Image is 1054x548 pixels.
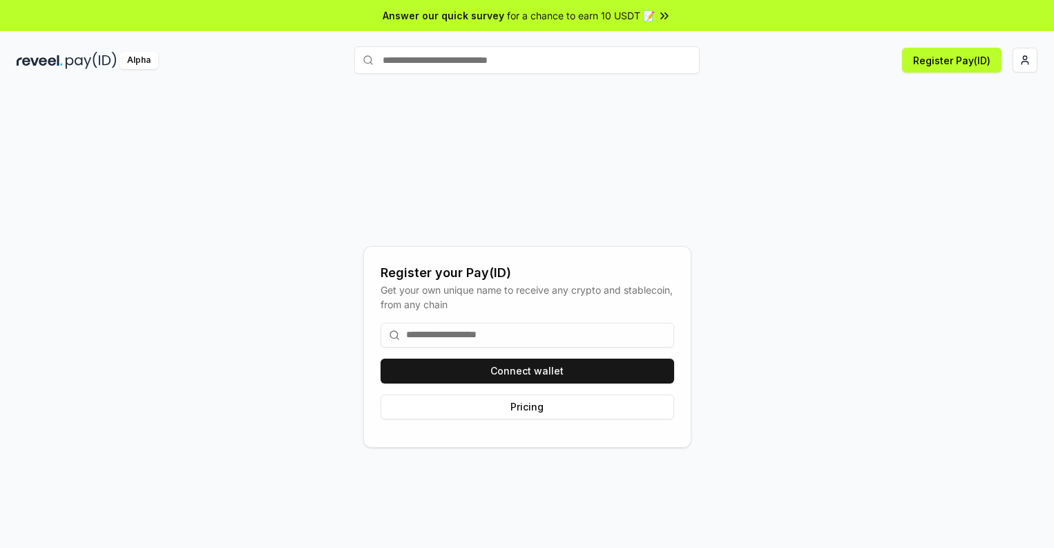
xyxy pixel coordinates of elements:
span: Answer our quick survey [383,8,504,23]
button: Connect wallet [381,359,674,384]
button: Register Pay(ID) [902,48,1002,73]
img: pay_id [66,52,117,69]
img: reveel_dark [17,52,63,69]
button: Pricing [381,395,674,419]
span: for a chance to earn 10 USDT 📝 [507,8,655,23]
div: Get your own unique name to receive any crypto and stablecoin, from any chain [381,283,674,312]
div: Alpha [119,52,158,69]
div: Register your Pay(ID) [381,263,674,283]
